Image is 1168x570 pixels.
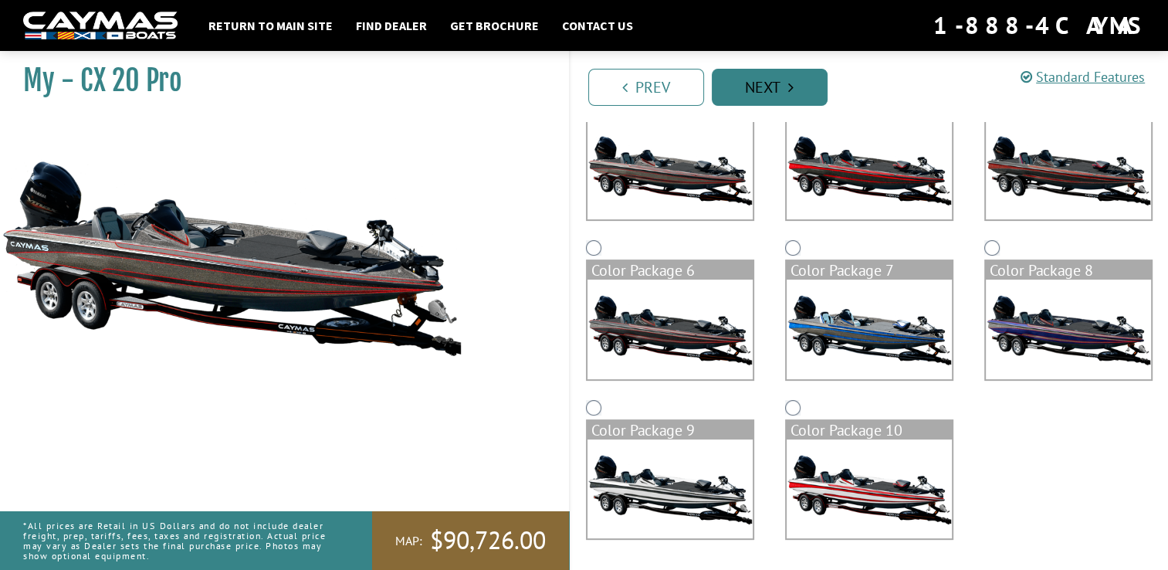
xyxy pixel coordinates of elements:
img: color_package_329.png [986,280,1151,378]
a: Prev [588,69,704,106]
a: Next [712,69,828,106]
span: $90,726.00 [430,524,546,557]
h1: My - CX 20 Pro [23,63,530,98]
span: MAP: [395,533,422,549]
img: color_package_328.png [787,280,952,378]
a: Find Dealer [348,15,435,36]
a: MAP:$90,726.00 [372,511,569,570]
img: color_package_327.png [587,280,753,378]
a: Contact Us [554,15,641,36]
a: Return to main site [201,15,340,36]
div: Color Package 9 [587,421,753,439]
p: *All prices are Retail in US Dollars and do not include dealer freight, prep, tariffs, fees, taxe... [23,513,337,569]
img: white-logo-c9c8dbefe5ff5ceceb0f0178aa75bf4bb51f6bca0971e226c86eb53dfe498488.png [23,12,178,40]
img: color_package_325.png [787,120,952,219]
div: 1-888-4CAYMAS [933,8,1145,42]
a: Standard Features [1021,68,1145,86]
img: color_package_324.png [587,120,753,219]
div: Color Package 7 [787,261,952,280]
img: color_package_326.png [986,120,1151,219]
img: color_package_330.png [587,439,753,538]
img: color_package_331.png [787,439,952,538]
div: Color Package 10 [787,421,952,439]
a: Get Brochure [442,15,547,36]
div: Color Package 6 [587,261,753,280]
div: Color Package 8 [986,261,1151,280]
